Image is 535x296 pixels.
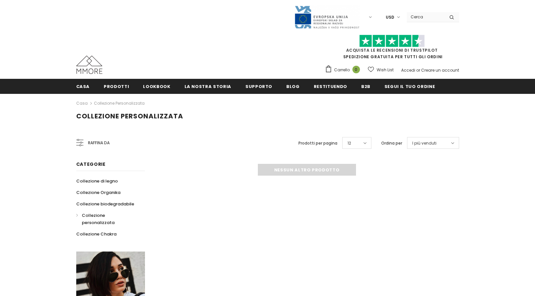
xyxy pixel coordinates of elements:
[386,14,394,21] span: USD
[294,5,360,29] img: Javni Razpis
[416,67,420,73] span: or
[76,83,90,90] span: Casa
[359,35,425,47] img: Fidati di Pilot Stars
[76,175,118,187] a: Collezione di legno
[407,12,444,22] input: Search Site
[421,67,459,73] a: Creare un account
[143,83,170,90] span: Lookbook
[104,79,129,94] a: Prodotti
[314,79,347,94] a: Restituendo
[361,83,370,90] span: B2B
[412,140,437,147] span: I più venduti
[245,79,272,94] a: supporto
[76,228,116,240] a: Collezione Chakra
[325,38,459,60] span: SPEDIZIONE GRATUITA PER TUTTI GLI ORDINI
[361,79,370,94] a: B2B
[76,210,138,228] a: Collezione personalizzata
[286,83,300,90] span: Blog
[104,83,129,90] span: Prodotti
[76,112,183,121] span: Collezione personalizzata
[314,83,347,90] span: Restituendo
[76,161,106,167] span: Categorie
[384,83,435,90] span: Segui il tuo ordine
[298,140,337,147] label: Prodotti per pagina
[185,83,231,90] span: La nostra storia
[185,79,231,94] a: La nostra storia
[377,67,394,73] span: Wish List
[381,140,402,147] label: Ordina per
[76,231,116,237] span: Collezione Chakra
[88,139,110,147] span: Raffina da
[346,47,438,53] a: Acquista le recensioni di TrustPilot
[76,99,88,107] a: Casa
[76,79,90,94] a: Casa
[76,201,134,207] span: Collezione biodegradabile
[245,83,272,90] span: supporto
[143,79,170,94] a: Lookbook
[352,66,360,73] span: 0
[325,65,363,75] a: Carrello 0
[76,189,120,196] span: Collezione Organika
[334,67,350,73] span: Carrello
[348,140,351,147] span: 12
[94,100,145,106] a: Collezione personalizzata
[82,212,115,226] span: Collezione personalizzata
[286,79,300,94] a: Blog
[76,56,102,74] img: Casi MMORE
[76,178,118,184] span: Collezione di legno
[76,198,134,210] a: Collezione biodegradabile
[384,79,435,94] a: Segui il tuo ordine
[401,67,415,73] a: Accedi
[294,14,360,20] a: Javni Razpis
[368,64,394,76] a: Wish List
[76,187,120,198] a: Collezione Organika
